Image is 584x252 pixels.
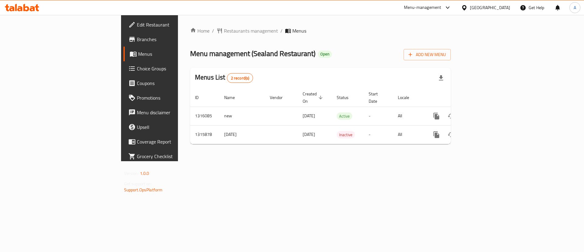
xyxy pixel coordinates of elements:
[303,90,325,105] span: Created On
[303,130,315,138] span: [DATE]
[224,27,278,34] span: Restaurants management
[137,36,214,43] span: Branches
[404,49,451,60] button: Add New Menu
[123,47,219,61] a: Menus
[190,27,451,34] nav: breadcrumb
[429,109,444,123] button: more
[444,127,458,142] button: Change Status
[219,125,265,144] td: [DATE]
[124,186,163,194] a: Support.OpsPlatform
[123,105,219,120] a: Menu disclaimer
[408,51,446,59] span: Add New Menu
[137,80,214,87] span: Coupons
[195,94,207,101] span: ID
[137,65,214,72] span: Choice Groups
[140,169,149,177] span: 1.0.0
[123,134,219,149] a: Coverage Report
[137,123,214,131] span: Upsell
[369,90,386,105] span: Start Date
[137,21,214,28] span: Edit Restaurant
[123,32,219,47] a: Branches
[303,112,315,120] span: [DATE]
[280,27,283,34] li: /
[424,88,492,107] th: Actions
[123,91,219,105] a: Promotions
[337,113,352,120] span: Active
[398,94,417,101] span: Locale
[195,73,253,83] h2: Menus List
[137,109,214,116] span: Menu disclaimer
[470,4,510,11] div: [GEOGRAPHIC_DATA]
[574,4,576,11] span: A
[123,120,219,134] a: Upsell
[137,94,214,101] span: Promotions
[123,17,219,32] a: Edit Restaurant
[318,51,332,58] div: Open
[444,109,458,123] button: Change Status
[434,71,448,85] div: Export file
[270,94,290,101] span: Vendor
[318,51,332,57] span: Open
[219,107,265,125] td: new
[227,75,253,81] span: 2 record(s)
[227,73,253,83] div: Total records count
[429,127,444,142] button: more
[292,27,306,34] span: Menus
[124,169,139,177] span: Version:
[364,107,393,125] td: -
[190,47,315,60] span: Menu management ( Sealand Restaurant )
[190,88,492,144] table: enhanced table
[364,125,393,144] td: -
[123,76,219,91] a: Coupons
[123,61,219,76] a: Choice Groups
[337,94,356,101] span: Status
[138,50,214,58] span: Menus
[337,112,352,120] div: Active
[337,131,355,138] span: Inactive
[393,107,424,125] td: All
[217,27,278,34] a: Restaurants management
[137,153,214,160] span: Grocery Checklist
[137,138,214,145] span: Coverage Report
[123,149,219,164] a: Grocery Checklist
[393,125,424,144] td: All
[404,4,441,11] div: Menu-management
[224,94,243,101] span: Name
[124,180,152,188] span: Get support on:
